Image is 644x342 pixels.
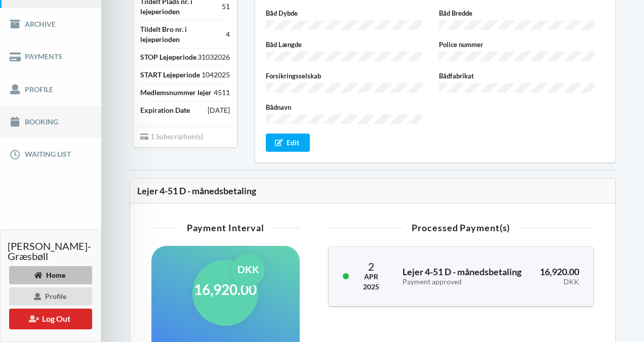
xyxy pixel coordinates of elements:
div: 51 [222,2,230,12]
h3: Lejer 4-51 D - månedsbetaling [402,266,524,286]
div: 1042025 [202,70,230,80]
div: Apr [363,272,379,282]
label: Forsikringsselskab [266,71,432,81]
div: START Lejeperiode [140,70,200,80]
h1: 16,920.00 [194,280,257,298]
div: Payment approved [402,278,524,286]
div: DKK [232,253,265,286]
div: 2025 [363,282,379,292]
div: 31032026 [197,52,230,62]
span: 16,920.00 [540,266,579,277]
label: Bådfabrikat [439,71,605,81]
div: Processed Payment(s) [328,223,594,232]
div: STOP Lejeperiode [140,52,196,62]
label: Båd Dybde [266,8,432,18]
span: 1 Subscription(s) [140,132,203,141]
div: Payment Interval [151,223,300,232]
div: Expiration Date [140,105,190,115]
div: Medlemsnummer lejer [140,88,212,98]
div: Home [9,266,92,284]
div: 4511 [214,88,230,98]
label: Police nummer [439,39,605,50]
label: Båd Bredde [439,8,605,18]
div: 2 [363,261,379,272]
label: Båd Længde [266,39,432,50]
button: Log Out [9,309,92,329]
span: [PERSON_NAME]-Græsbøll [8,241,94,261]
div: [DATE] [208,105,230,115]
div: Lejer 4-51 D - månedsbetaling [137,186,608,196]
div: 4 [226,29,230,39]
label: Bådnavn [266,102,432,112]
div: DKK [538,278,579,286]
div: Edit [266,134,310,152]
div: Tildelt Bro nr. i lejeperioden [140,24,226,45]
div: Profile [9,287,92,306]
